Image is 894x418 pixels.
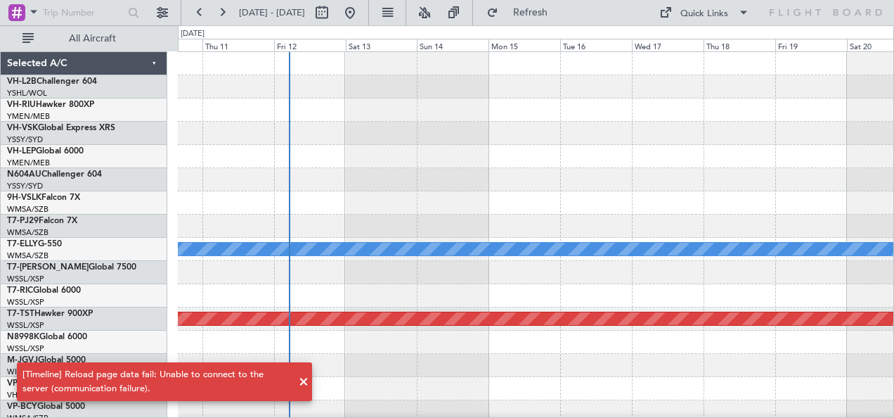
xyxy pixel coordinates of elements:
[239,6,305,19] span: [DATE] - [DATE]
[704,39,775,51] div: Thu 18
[7,297,44,308] a: WSSL/XSP
[7,251,48,261] a: WMSA/SZB
[7,320,44,331] a: WSSL/XSP
[775,39,847,51] div: Fri 19
[7,217,77,225] a: T7-PJ29Falcon 7X
[15,27,153,50] button: All Aircraft
[7,263,136,272] a: T7-[PERSON_NAME]Global 7500
[7,286,81,295] a: T7-RICGlobal 6000
[43,2,124,23] input: Trip Number
[417,39,488,51] div: Sun 14
[7,124,115,132] a: VH-VSKGlobal Express XRS
[7,240,38,248] span: T7-ELLY
[37,34,148,44] span: All Aircraft
[632,39,704,51] div: Wed 17
[7,263,89,272] span: T7-[PERSON_NAME]
[7,77,37,86] span: VH-L2B
[7,240,62,248] a: T7-ELLYG-550
[7,194,41,202] span: 9H-VSLK
[346,39,417,51] div: Sat 13
[680,7,728,21] div: Quick Links
[7,310,93,318] a: T7-TSTHawker 900XP
[7,204,48,215] a: WMSA/SZB
[22,368,291,395] div: [Timeline] Reload page data fail: Unable to connect to the server (communication failure).
[652,1,756,24] button: Quick Links
[7,227,48,238] a: WMSA/SZB
[7,158,50,168] a: YMEN/MEB
[7,147,84,156] a: VH-LEPGlobal 6000
[7,101,94,109] a: VH-RIUHawker 800XP
[181,28,205,40] div: [DATE]
[7,111,50,122] a: YMEN/MEB
[7,333,87,341] a: N8998KGlobal 6000
[7,170,41,179] span: N604AU
[7,181,43,191] a: YSSY/SYD
[488,39,560,51] div: Mon 15
[7,217,39,225] span: T7-PJ29
[7,77,97,86] a: VH-L2BChallenger 604
[7,310,34,318] span: T7-TST
[7,170,102,179] a: N604AUChallenger 604
[7,134,43,145] a: YSSY/SYD
[274,39,346,51] div: Fri 12
[7,101,36,109] span: VH-RIU
[7,194,80,202] a: 9H-VSLKFalcon 7X
[560,39,632,51] div: Tue 16
[7,286,33,295] span: T7-RIC
[7,88,47,99] a: YSHL/WOL
[7,333,39,341] span: N8998K
[501,8,560,18] span: Refresh
[480,1,564,24] button: Refresh
[202,39,274,51] div: Thu 11
[7,147,36,156] span: VH-LEP
[7,274,44,284] a: WSSL/XSP
[7,343,44,354] a: WSSL/XSP
[7,124,38,132] span: VH-VSK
